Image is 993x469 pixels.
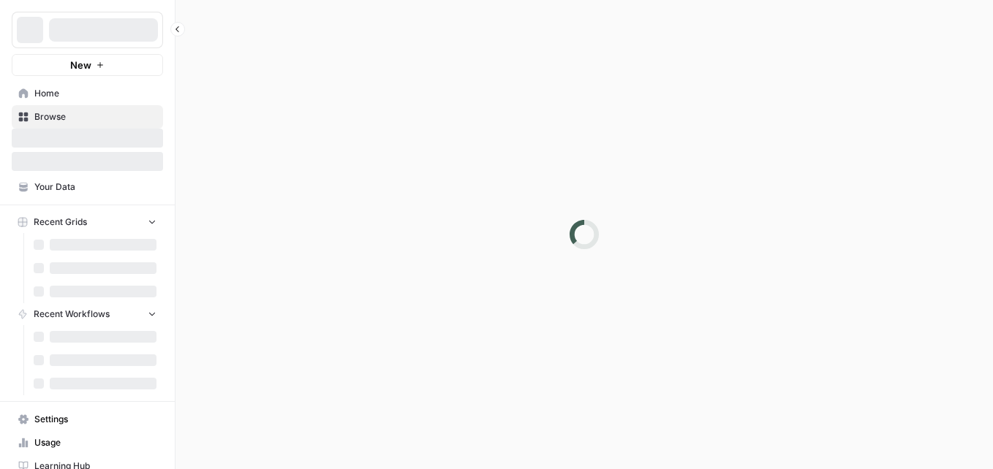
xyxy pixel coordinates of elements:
[34,413,156,426] span: Settings
[12,175,163,199] a: Your Data
[34,110,156,123] span: Browse
[12,211,163,233] button: Recent Grids
[12,82,163,105] a: Home
[12,431,163,454] a: Usage
[12,408,163,431] a: Settings
[12,303,163,325] button: Recent Workflows
[34,180,156,194] span: Your Data
[34,436,156,449] span: Usage
[34,216,87,229] span: Recent Grids
[12,105,163,129] a: Browse
[70,58,91,72] span: New
[34,308,110,321] span: Recent Workflows
[34,87,156,100] span: Home
[12,54,163,76] button: New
